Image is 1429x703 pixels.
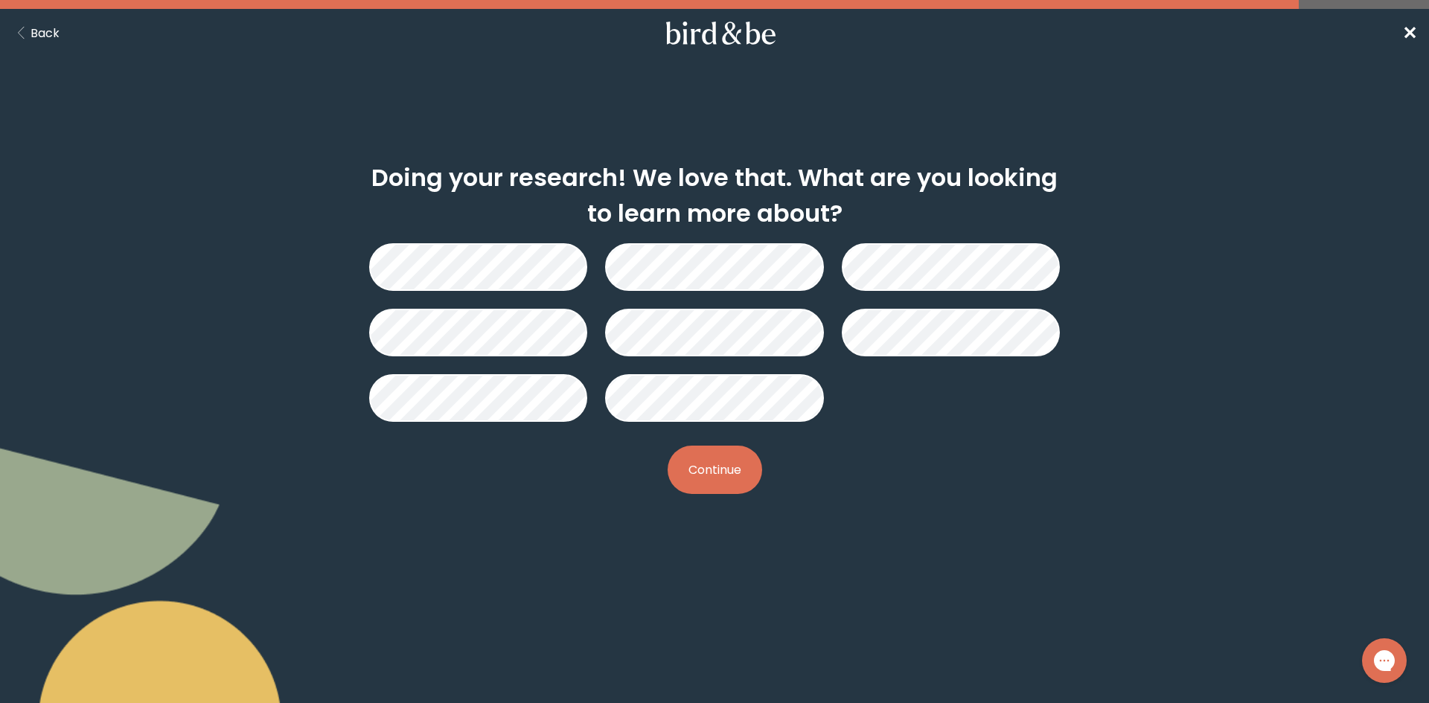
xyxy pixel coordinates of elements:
button: Continue [668,446,762,494]
h2: Doing your research! We love that. What are you looking to learn more about? [369,160,1060,231]
iframe: Gorgias live chat messenger [1355,633,1414,688]
span: ✕ [1402,21,1417,45]
a: ✕ [1402,20,1417,46]
button: Back Button [12,24,60,42]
